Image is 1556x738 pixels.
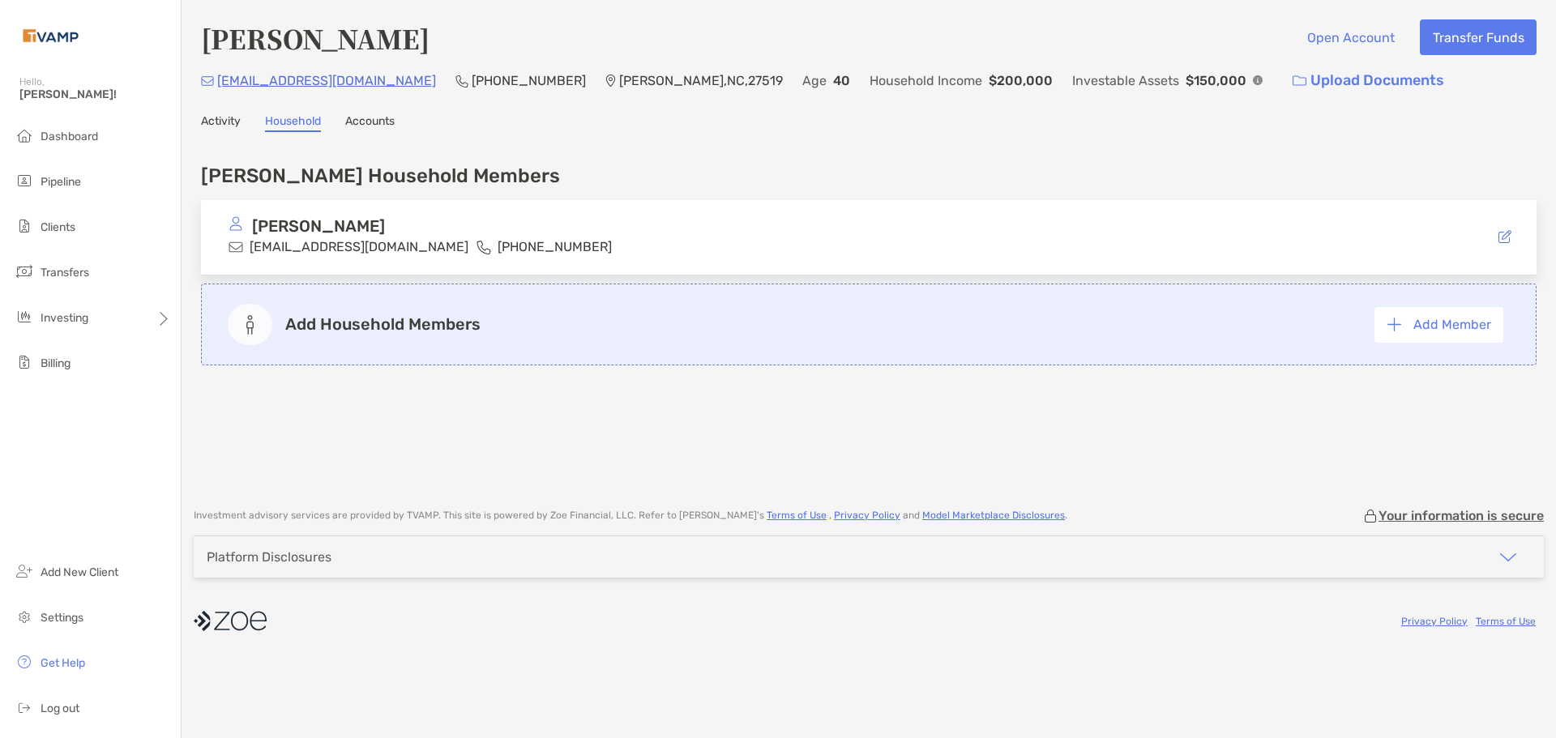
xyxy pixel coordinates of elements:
p: Investable Assets [1072,70,1179,91]
p: $150,000 [1186,70,1246,91]
a: Privacy Policy [834,510,900,521]
p: Investment advisory services are provided by TVAMP . This site is powered by Zoe Financial, LLC. ... [194,510,1067,522]
span: Transfers [41,266,89,279]
button: Transfer Funds [1420,19,1537,55]
span: Pipeline [41,175,81,189]
span: Get Help [41,656,85,670]
a: Privacy Policy [1401,616,1468,627]
img: logout icon [15,697,34,717]
img: Zoe Logo [19,6,82,65]
img: avatar icon [229,216,243,231]
a: Household [265,114,321,132]
img: email icon [229,240,243,254]
img: Location Icon [605,75,616,87]
p: [PHONE_NUMBER] [472,70,586,91]
p: [PERSON_NAME] , NC , 27519 [619,70,783,91]
img: icon arrow [1498,548,1518,567]
span: Clients [41,220,75,234]
span: [PERSON_NAME]! [19,87,171,101]
img: Phone Icon [455,75,468,87]
p: [EMAIL_ADDRESS][DOMAIN_NAME] [217,70,436,91]
img: company logo [194,603,267,639]
p: 40 [833,70,850,91]
a: Terms of Use [767,510,827,521]
img: add member icon [228,304,272,345]
h4: [PERSON_NAME] Household Members [201,164,560,187]
a: Terms of Use [1476,616,1536,627]
img: pipeline icon [15,171,34,190]
img: get-help icon [15,652,34,672]
img: Email Icon [201,76,214,86]
p: $200,000 [989,70,1053,91]
span: Investing [41,311,88,325]
img: transfers icon [15,262,34,281]
p: Household Income [870,70,982,91]
span: Settings [41,611,83,625]
span: Add New Client [41,565,118,579]
img: settings icon [15,607,34,626]
button: Open Account [1294,19,1407,55]
div: Platform Disclosures [207,549,331,565]
img: Info Icon [1253,75,1263,85]
p: Age [802,70,827,91]
p: [EMAIL_ADDRESS][DOMAIN_NAME] [250,237,468,257]
img: button icon [1293,75,1306,87]
p: Your information is secure [1379,508,1544,523]
img: phone icon [477,240,491,254]
span: Log out [41,702,79,715]
a: Accounts [345,114,395,132]
a: Upload Documents [1282,63,1455,98]
img: button icon [1387,318,1401,331]
a: Activity [201,114,241,132]
a: Model Marketplace Disclosures [922,510,1065,521]
span: Dashboard [41,130,98,143]
img: dashboard icon [15,126,34,145]
p: [PHONE_NUMBER] [498,237,612,257]
h4: [PERSON_NAME] [201,19,430,57]
p: Add Household Members [285,314,481,335]
img: clients icon [15,216,34,236]
img: add_new_client icon [15,561,34,581]
img: investing icon [15,307,34,326]
span: Billing [41,356,71,370]
button: Add Member [1374,307,1503,343]
img: billing icon [15,352,34,372]
p: [PERSON_NAME] [252,216,385,237]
